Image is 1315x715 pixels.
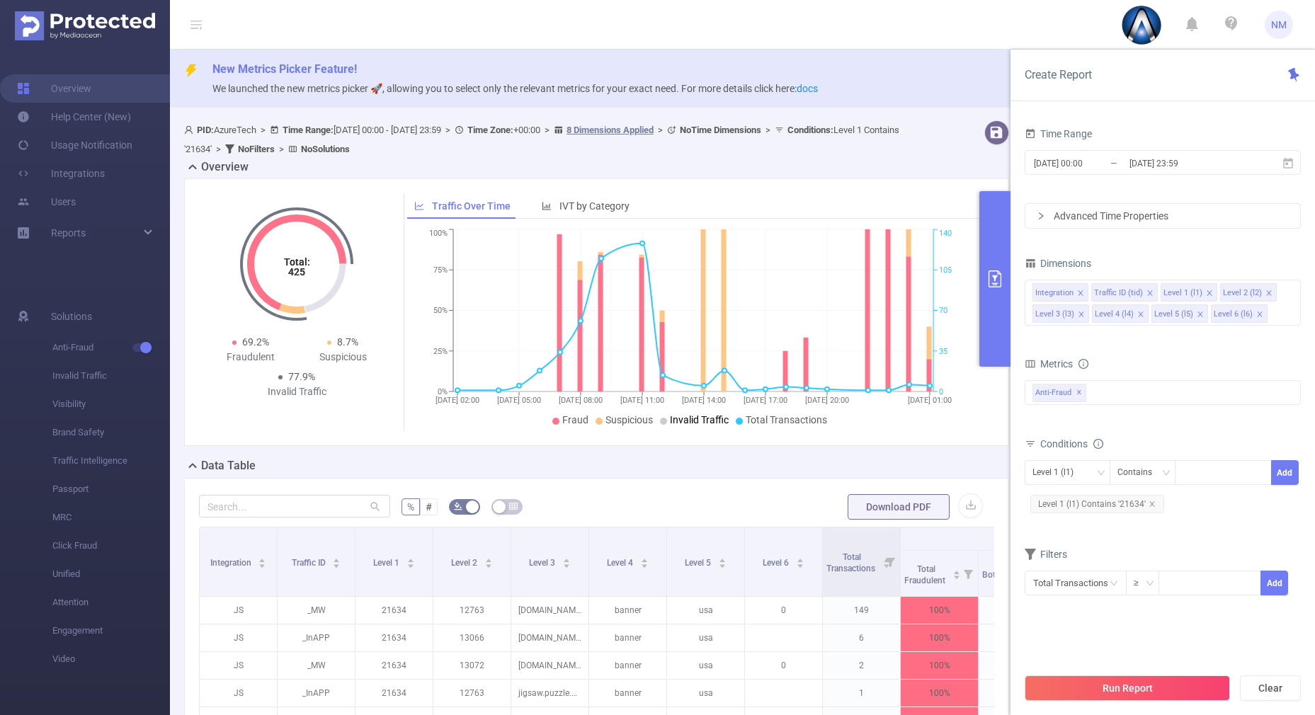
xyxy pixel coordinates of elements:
[901,624,978,651] p: 100%
[17,159,105,188] a: Integrations
[797,83,818,94] a: docs
[200,680,277,707] p: JS
[426,501,432,513] span: #
[1030,495,1164,513] span: Level 1 (l1) Contains '21634'
[1154,305,1193,324] div: Level 5 (l5)
[952,568,961,577] div: Sort
[278,597,355,624] p: _MW
[562,562,570,566] i: icon: caret-down
[1025,204,1300,228] div: icon: rightAdvanced Time Properties
[275,144,288,154] span: >
[288,266,305,278] tspan: 425
[589,680,666,707] p: banner
[620,396,664,405] tspan: [DATE] 11:00
[1260,571,1288,595] button: Add
[680,125,761,135] b: No Time Dimensions
[1161,283,1217,302] li: Level 1 (l1)
[667,680,744,707] p: usa
[52,588,170,617] span: Attention
[718,556,726,561] i: icon: caret-up
[848,494,950,520] button: Download PDF
[484,556,492,561] i: icon: caret-up
[297,350,389,365] div: Suspicious
[509,502,518,510] i: icon: table
[982,570,1021,580] span: Bot/Virus
[52,447,170,475] span: Traffic Intelligence
[15,11,155,40] img: Protected Media
[438,387,448,396] tspan: 0%
[184,125,197,135] i: icon: user
[200,597,277,624] p: JS
[451,558,479,568] span: Level 2
[805,396,849,405] tspan: [DATE] 20:00
[529,558,557,568] span: Level 3
[763,558,791,568] span: Level 6
[199,495,390,517] input: Search...
[1137,311,1144,319] i: icon: close
[197,125,214,135] b: PID:
[1256,311,1263,319] i: icon: close
[562,556,570,561] i: icon: caret-up
[284,256,310,268] tspan: Total:
[1025,68,1092,81] span: Create Report
[17,74,91,103] a: Overview
[283,125,334,135] b: Time Range:
[1214,305,1253,324] div: Level 6 (l6)
[51,227,86,239] span: Reports
[1032,154,1147,173] input: Start date
[52,617,170,645] span: Engagement
[200,624,277,651] p: JS
[607,558,635,568] span: Level 4
[1035,284,1074,302] div: Integration
[429,229,448,239] tspan: 100%
[559,200,630,212] span: IVT by Category
[1040,438,1103,450] span: Conditions
[1265,290,1273,298] i: icon: close
[939,347,947,356] tspan: 35
[667,652,744,679] p: usa
[51,219,86,247] a: Reports
[414,201,424,211] i: icon: line-chart
[1032,304,1089,323] li: Level 3 (l3)
[745,652,822,679] p: 0
[1032,384,1086,402] span: Anti-Fraud
[201,457,256,474] h2: Data Table
[939,229,952,239] tspan: 140
[1035,305,1074,324] div: Level 3 (l3)
[278,624,355,651] p: _InAPP
[979,597,1056,624] p: 100%
[201,159,249,176] h2: Overview
[433,652,511,679] p: 13072
[685,558,713,568] span: Level 5
[433,680,511,707] p: 12763
[744,396,787,405] tspan: [DATE] 17:00
[333,562,341,566] i: icon: caret-down
[589,597,666,624] p: banner
[337,336,358,348] span: 8.7%
[667,624,744,651] p: usa
[542,201,552,211] i: icon: bar-chart
[1271,460,1299,485] button: Add
[1094,284,1143,302] div: Traffic ID (tid)
[355,680,433,707] p: 21634
[901,597,978,624] p: 100%
[497,396,541,405] tspan: [DATE] 05:00
[823,597,900,624] p: 149
[373,558,402,568] span: Level 1
[796,556,804,565] div: Sort
[238,144,275,154] b: No Filters
[559,396,603,405] tspan: [DATE] 08:00
[1025,128,1092,139] span: Time Range
[454,502,462,510] i: icon: bg-colors
[939,265,952,275] tspan: 105
[301,144,350,154] b: No Solutions
[432,200,511,212] span: Traffic Over Time
[605,414,653,425] span: Suspicious
[589,624,666,651] p: banner
[979,680,1056,707] p: 100%
[52,645,170,673] span: Video
[1078,311,1085,319] i: icon: close
[761,125,775,135] span: >
[292,558,328,568] span: Traffic ID
[51,302,92,331] span: Solutions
